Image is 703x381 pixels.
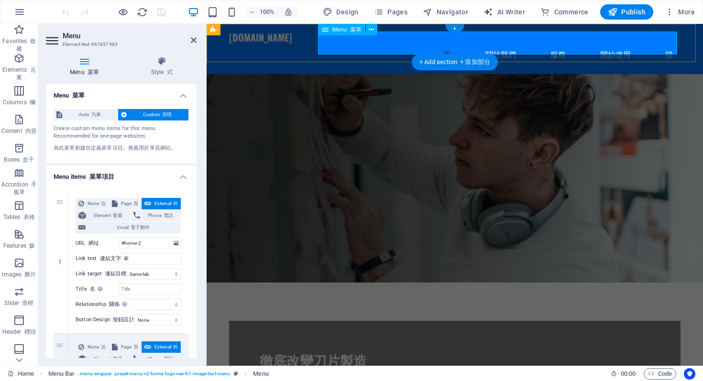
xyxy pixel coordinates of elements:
[25,128,37,134] font: 內容
[53,258,66,266] em: 1
[131,210,181,221] button: Phone 電話
[234,371,238,376] i: This element is a customizable preset
[540,7,589,17] span: Commerce
[29,242,35,249] font: 㚫
[133,201,138,206] font: 頁
[109,301,120,307] font: 關係
[3,242,35,250] p: Features
[76,198,109,209] button: None 沒
[24,328,36,335] font: 標頭
[445,24,464,33] div: +
[253,368,268,380] span: Click to select. Double-click to edit
[54,125,189,156] div: Create custom menu items for this menu. Recommended for one-page websites.
[136,6,148,18] button: reload
[90,286,95,292] font: 名
[137,7,148,18] i: Reload page
[24,271,36,278] font: 圖片
[480,4,529,20] button: AI Writer
[644,368,676,380] button: Code
[78,368,230,380] span: . menu-wrapper .preset-menu-v2-home-logo-nav-h1-image-text-menu
[63,40,177,49] h3: Element #ed-967837483
[88,222,178,233] span: Email
[127,56,197,76] h4: Style
[121,253,181,264] input: Link text...
[423,7,468,17] span: Navigator
[121,341,138,353] span: Page
[143,353,178,365] span: Phone
[46,84,197,101] h4: Menu
[259,6,275,18] h6: 100%
[621,368,636,380] span: 00 00
[665,7,695,17] span: More
[460,58,490,65] font: + 添加部分
[3,98,35,106] p: Columns
[412,54,498,70] div: + Add section
[101,344,106,349] font: 沒
[76,283,119,295] label: Title
[121,198,138,209] span: Page
[323,7,359,17] span: Design
[76,222,181,233] button: Email 電子郵件
[76,253,121,264] label: Link text
[154,198,178,209] span: External
[319,4,362,20] button: Design
[30,99,35,106] font: 欄
[648,368,672,380] span: Code
[245,6,279,18] button: 100%
[611,368,636,380] h6: Session time
[46,56,127,76] h4: Menu
[87,198,106,209] span: None
[76,353,130,365] button: Element 要素
[173,344,178,349] font: 外
[130,109,186,120] span: Custom
[537,4,593,20] button: Commerce
[113,213,122,218] font: 要素
[600,4,653,20] button: Publish
[109,198,141,209] button: Page 頁
[72,92,85,99] font: 菜單
[105,271,127,277] font: 連結目標
[164,213,173,218] font: 電話
[483,7,525,17] span: AI Writer
[113,316,134,323] font: 按鈕設計
[89,353,127,365] span: Element
[76,210,130,221] button: Element 要素
[608,7,646,17] span: Publish
[167,69,173,76] font: 式
[133,344,138,349] font: 頁
[48,368,75,380] span: Click to select. Double-click to edit
[661,4,699,20] button: More
[332,27,362,33] span: Menu
[87,341,106,353] span: None
[76,314,134,326] label: Button Design
[164,356,173,361] font: 電話
[684,368,695,380] button: Usercentrics
[101,201,106,206] font: 沒
[63,32,197,40] h2: Menu
[54,145,176,151] font: 為此菜單創建自定義菜單項目。推薦用於單頁網站。
[113,356,122,361] font: 要素
[350,26,362,33] font: 菜單
[88,69,99,76] font: 菜單
[142,198,181,209] button: External 外
[22,300,33,306] font: 滑桿
[284,8,293,16] i: On resize automatically adjust zoom level to fit chosen device.
[76,299,130,310] label: Relationship
[131,225,150,230] font: 電子郵件
[54,109,118,120] button: Auto 汽車
[23,214,35,220] font: 表格
[162,112,172,117] font: 習慣
[89,210,127,221] span: Element
[2,328,36,336] p: Header
[4,156,34,163] p: Boxes
[89,173,115,180] font: 菜單項目
[88,240,99,246] font: 網址
[48,368,269,380] nav: breadcrumb
[119,283,181,295] input: Title
[91,112,101,117] font: 汽車
[154,341,178,353] span: External
[117,6,129,18] button: Click here to leave preview mode and continue editing
[142,341,181,353] button: External 外
[131,353,181,365] button: Phone 電話
[65,109,115,120] span: Auto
